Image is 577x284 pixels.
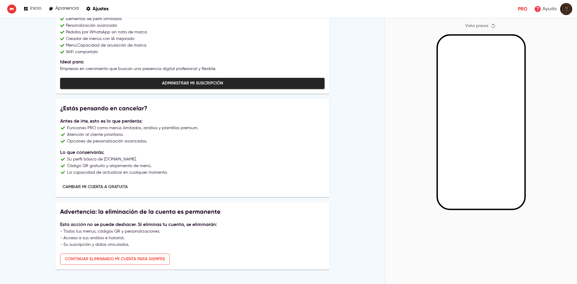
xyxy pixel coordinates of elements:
a: Ajustes [86,5,108,13]
p: Atención al cliente prioritaria. [67,132,124,138]
img: ACg8ocJaMBA84UraQtopACBqLxe6EQJJkeKfjK5Oy_XUZwwb6VeN2ag=s96-c [560,3,572,15]
iframe: Mobile Preview [438,36,524,209]
p: Personalización avanzada [66,23,117,29]
p: - Su suscripción y datos vinculados. [60,242,129,248]
h6: Advertencia: la eliminación de la cuenta es permanente [60,207,325,216]
button: Administrar mi suscripción [60,78,325,89]
h6: ¿Estás pensando en cancelar? [60,103,325,113]
p: Elementos de perfil ilimitados [66,16,122,22]
p: Antes de irte, esto es lo que perderás: [60,118,325,125]
p: Pedidos por WhatsApp sin nota de marca [66,29,147,35]
p: - Acceso a sus análisis e historial. [60,235,124,241]
a: Apariencia [49,5,79,13]
p: WiFi compartido [66,49,98,55]
p: Ideal para: [60,59,325,66]
span: Administrar mi suscripción [65,80,320,87]
p: Opciones de personalización avanzadas. [67,138,147,144]
span: Continuar eliminando mi cuenta para siempre [65,255,165,263]
p: Inicio [30,6,41,11]
p: Su perfil básico de [DOMAIN_NAME]. [67,156,137,162]
p: Ajustes [93,6,108,11]
p: Creador de menús con IA mejorado [66,36,134,42]
p: Código QR gratuito y alojamiento de menú. [67,163,151,169]
p: Empresas en crecimiento que buscan una presencia digital profesional y flexible. [60,66,325,72]
button: Cambiar mi cuenta a gratuita [60,182,130,193]
button: Continuar eliminando mi cuenta para siempre [60,254,170,265]
p: Funciones PRO como menús ilimitados, análisis y plantillas premium. [67,125,198,131]
a: Ayuda [532,4,558,14]
a: Inicio [23,5,41,13]
p: Menú.Capacidad de anulación de marca [66,42,146,48]
p: Esta acción no se puede deshacer. Si eliminas tu cuenta, se eliminarán: [60,221,325,228]
p: Pro [518,5,527,13]
p: Apariencia [55,6,79,11]
p: Lo que conservarás: [60,149,325,156]
p: - Todos tus menús, códigos QR y personalizaciones. [60,228,160,234]
span: Cambiar mi cuenta a gratuita [63,183,128,191]
p: La capacidad de actualizar en cualquier momento. [67,169,167,176]
p: Ayuda [542,5,557,13]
